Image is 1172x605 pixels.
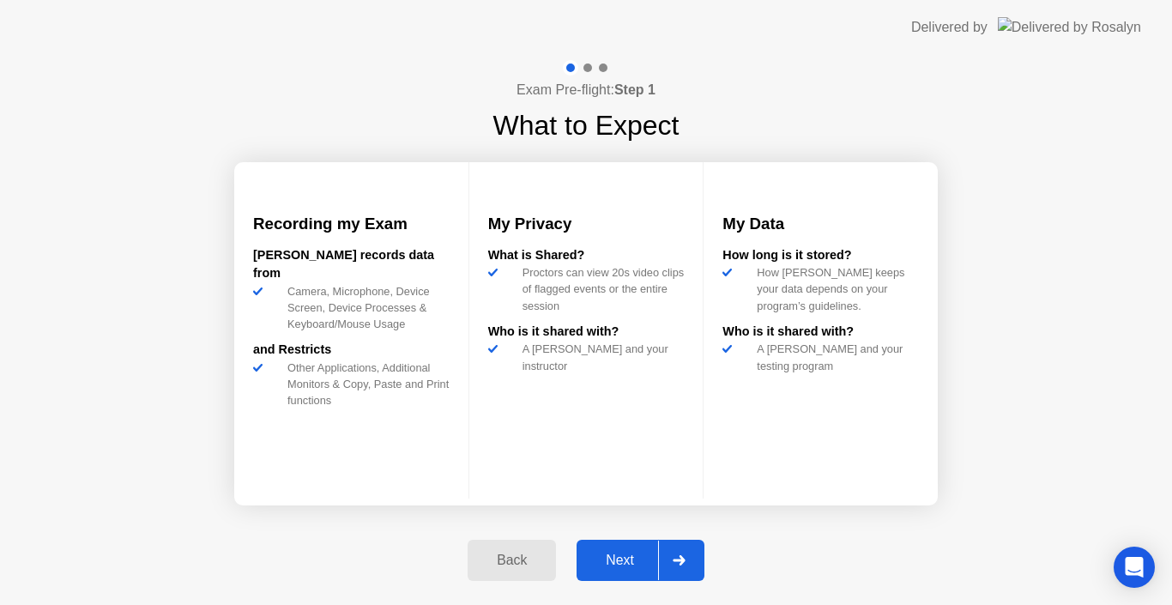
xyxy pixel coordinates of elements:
div: A [PERSON_NAME] and your instructor [516,341,685,373]
div: Open Intercom Messenger [1114,547,1155,588]
h3: My Privacy [488,212,685,236]
div: Delivered by [911,17,988,38]
div: and Restricts [253,341,450,360]
h3: Recording my Exam [253,212,450,236]
h3: My Data [722,212,919,236]
div: Proctors can view 20s video clips of flagged events or the entire session [516,264,685,314]
img: Delivered by Rosalyn [998,17,1141,37]
div: A [PERSON_NAME] and your testing program [750,341,919,373]
div: How [PERSON_NAME] keeps your data depends on your program’s guidelines. [750,264,919,314]
div: Who is it shared with? [722,323,919,342]
b: Step 1 [614,82,655,97]
div: Other Applications, Additional Monitors & Copy, Paste and Print functions [281,360,450,409]
div: How long is it stored? [722,246,919,265]
button: Back [468,540,556,581]
div: [PERSON_NAME] records data from [253,246,450,283]
div: Who is it shared with? [488,323,685,342]
div: Next [582,553,658,568]
div: What is Shared? [488,246,685,265]
h1: What to Expect [493,105,680,146]
button: Next [577,540,704,581]
div: Camera, Microphone, Device Screen, Device Processes & Keyboard/Mouse Usage [281,283,450,333]
div: Back [473,553,551,568]
h4: Exam Pre-flight: [517,80,655,100]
